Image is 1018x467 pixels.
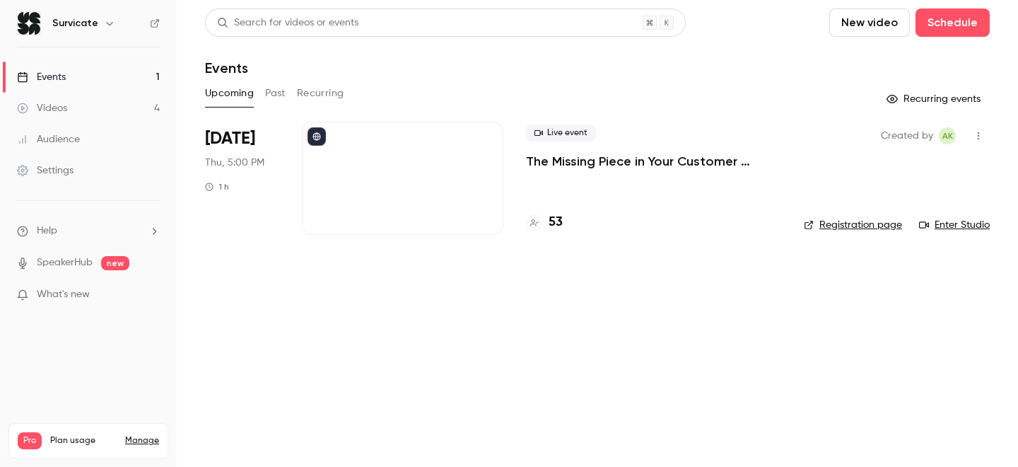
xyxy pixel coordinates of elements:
[881,127,933,144] span: Created by
[205,156,264,170] span: Thu, 5:00 PM
[37,224,57,238] span: Help
[804,218,902,232] a: Registration page
[217,16,358,30] div: Search for videos or events
[17,101,67,115] div: Videos
[52,16,98,30] h6: Survicate
[205,122,279,235] div: Oct 2 Thu, 11:00 AM (America/New York)
[549,213,563,232] h4: 53
[880,88,990,110] button: Recurring events
[101,256,129,270] span: new
[919,218,990,232] a: Enter Studio
[17,224,160,238] li: help-dropdown-opener
[17,70,66,84] div: Events
[205,59,248,76] h1: Events
[50,435,117,446] span: Plan usage
[205,82,254,105] button: Upcoming
[125,435,159,446] a: Manage
[942,127,953,144] span: AK
[17,132,80,146] div: Audience
[526,213,563,232] a: 53
[915,8,990,37] button: Schedule
[205,127,255,150] span: [DATE]
[37,287,90,302] span: What's new
[18,432,42,449] span: Pro
[265,82,286,105] button: Past
[143,289,160,301] iframe: Noticeable Trigger
[37,255,93,270] a: SpeakerHub
[205,181,229,192] div: 1 h
[829,8,910,37] button: New video
[17,163,74,178] div: Settings
[18,12,40,35] img: Survicate
[526,125,596,142] span: Live event
[939,127,956,144] span: Aleksandra Korczyńska
[297,82,344,105] button: Recurring
[526,153,781,170] a: The Missing Piece in Your Customer Journey: Zero-party Survey Data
